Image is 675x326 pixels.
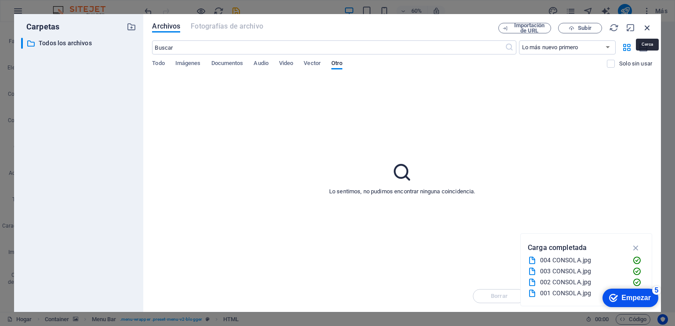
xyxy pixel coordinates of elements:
[558,23,602,33] button: Subir
[23,10,53,17] font: Empezar
[127,22,136,32] i: Crear nueva carpeta
[331,60,342,66] font: Otro
[609,23,619,33] i: Recargar
[540,257,591,264] font: 004 CONSOLA.jpg
[39,40,92,47] font: Todos los archivos
[498,23,551,33] button: Importación de URL
[175,60,201,66] font: Imágenes
[254,60,268,66] font: Audio
[528,243,587,252] font: Carga completada
[540,279,591,286] font: 002 CONSOLA.jpg
[626,23,635,33] i: Minimizar
[191,21,263,32] span: Este tipo de archivo no es compatible con este elemento
[578,25,591,31] font: Subir
[540,290,591,297] font: 001 CONSOLA.jpg
[304,60,321,66] font: Vector
[514,22,545,34] font: Importación de URL
[152,22,180,30] font: Archivos
[540,268,591,275] font: 003 CONSOLA.jpg
[152,60,164,66] font: Todo
[279,60,293,66] font: Video
[619,60,652,67] font: Solo sin usar
[4,4,60,23] div: Empezar Quedan 5 elementos, 0 % completado
[211,60,243,66] font: Documentos
[57,2,61,10] font: 5
[191,22,263,30] font: Fotografías de archivo
[329,188,475,195] font: Lo sentimos, no pudimos encontrar ninguna coincidencia.
[26,22,59,31] font: Carpetas
[152,40,504,54] input: Buscar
